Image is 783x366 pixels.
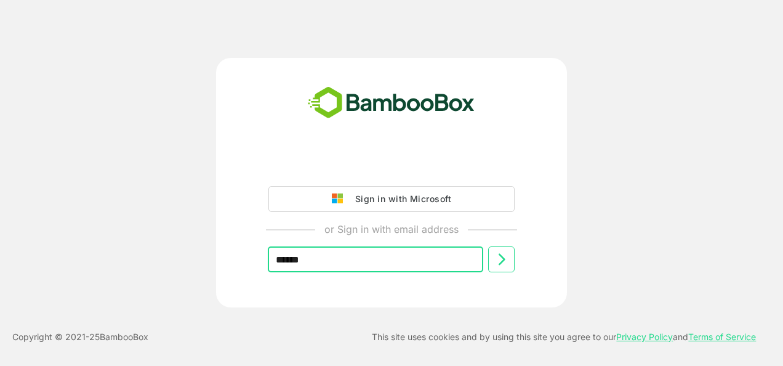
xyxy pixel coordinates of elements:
[268,186,515,212] button: Sign in with Microsoft
[301,83,481,123] img: bamboobox
[324,222,459,237] p: or Sign in with email address
[688,331,756,342] a: Terms of Service
[372,330,756,344] p: This site uses cookies and by using this site you agree to our and
[262,152,521,179] iframe: Sign in with Google Button
[12,330,148,344] p: Copyright © 2021- 25 BambooBox
[616,331,673,342] a: Privacy Policy
[332,193,349,205] img: google
[349,191,451,207] div: Sign in with Microsoft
